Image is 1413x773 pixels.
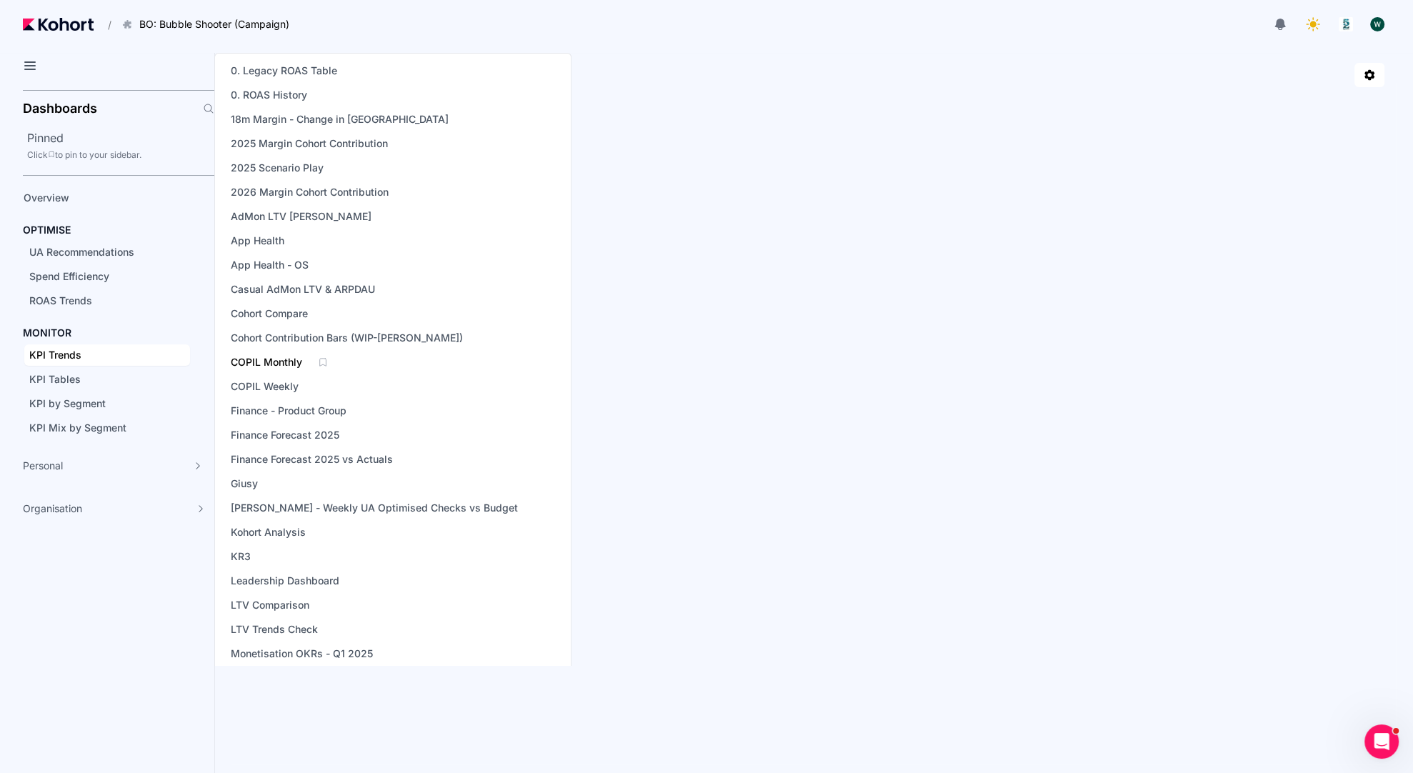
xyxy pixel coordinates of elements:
[231,209,371,224] span: AdMon LTV [PERSON_NAME]
[226,547,255,567] a: KR3
[226,474,262,494] a: Giusy
[19,187,190,209] a: Overview
[1364,724,1399,759] iframe: Intercom live chat
[226,255,313,275] a: App Health - OS
[23,326,71,340] h4: MONITOR
[231,331,463,345] span: Cohort Contribution Bars (WIP-[PERSON_NAME])
[231,88,307,102] span: 0. ROAS History
[231,355,302,369] span: COPIL Monthly
[226,158,328,178] a: 2025 Scenario Play
[29,270,109,282] span: Spend Efficiency
[231,185,389,199] span: 2026 Margin Cohort Contribution
[29,373,81,385] span: KPI Tables
[226,328,467,348] a: Cohort Contribution Bars (WIP-[PERSON_NAME])
[226,279,379,299] a: Casual AdMon LTV & ARPDAU
[226,206,376,226] a: AdMon LTV [PERSON_NAME]
[231,234,284,248] span: App Health
[231,598,309,612] span: LTV Comparison
[23,102,97,115] h2: Dashboards
[24,369,190,390] a: KPI Tables
[27,149,214,161] div: Click to pin to your sidebar.
[226,498,522,518] a: [PERSON_NAME] - Weekly UA Optimised Checks vs Budget
[226,134,392,154] a: 2025 Margin Cohort Contribution
[23,18,94,31] img: Kohort logo
[24,191,69,204] span: Overview
[231,549,251,564] span: KR3
[226,109,453,129] a: 18m Margin - Change in [GEOGRAPHIC_DATA]
[226,304,312,324] a: Cohort Compare
[27,129,214,146] h2: Pinned
[231,161,324,175] span: 2025 Scenario Play
[226,595,314,615] a: LTV Comparison
[23,459,63,473] span: Personal
[29,246,134,258] span: UA Recommendations
[29,349,81,361] span: KPI Trends
[226,61,341,81] a: 0. Legacy ROAS Table
[231,428,339,442] span: Finance Forecast 2025
[231,258,309,272] span: App Health - OS
[226,85,311,105] a: 0. ROAS History
[231,282,375,296] span: Casual AdMon LTV & ARPDAU
[29,422,126,434] span: KPI Mix by Segment
[231,136,388,151] span: 2025 Margin Cohort Contribution
[114,12,304,36] button: BO: Bubble Shooter (Campaign)
[29,397,106,409] span: KPI by Segment
[96,17,111,32] span: /
[24,290,190,311] a: ROAS Trends
[226,182,393,202] a: 2026 Margin Cohort Contribution
[231,501,518,515] span: [PERSON_NAME] - Weekly UA Optimised Checks vs Budget
[226,425,344,445] a: Finance Forecast 2025
[226,376,303,397] a: COPIL Weekly
[226,619,322,639] a: LTV Trends Check
[226,231,289,251] a: App Health
[231,647,373,661] span: Monetisation OKRs - Q1 2025
[231,477,258,491] span: Giusy
[23,223,71,237] h4: OPTIMISE
[226,644,377,664] a: Monetisation OKRs - Q1 2025
[231,306,308,321] span: Cohort Compare
[231,64,337,78] span: 0. Legacy ROAS Table
[231,622,318,637] span: LTV Trends Check
[226,352,306,372] a: COPIL Monthly
[231,404,346,418] span: Finance - Product Group
[226,571,344,591] a: Leadership Dashboard
[29,294,92,306] span: ROAS Trends
[139,17,289,31] span: BO: Bubble Shooter (Campaign)
[1339,17,1353,31] img: logo_logo_images_1_20240607072359498299_20240828135028712857.jpeg
[231,574,339,588] span: Leadership Dashboard
[226,522,310,542] a: Kohort Analysis
[24,241,190,263] a: UA Recommendations
[24,393,190,414] a: KPI by Segment
[231,112,449,126] span: 18m Margin - Change in [GEOGRAPHIC_DATA]
[231,379,299,394] span: COPIL Weekly
[231,452,393,467] span: Finance Forecast 2025 vs Actuals
[23,502,82,516] span: Organisation
[24,417,190,439] a: KPI Mix by Segment
[231,525,306,539] span: Kohort Analysis
[226,449,397,469] a: Finance Forecast 2025 vs Actuals
[24,266,190,287] a: Spend Efficiency
[226,401,351,421] a: Finance - Product Group
[24,344,190,366] a: KPI Trends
